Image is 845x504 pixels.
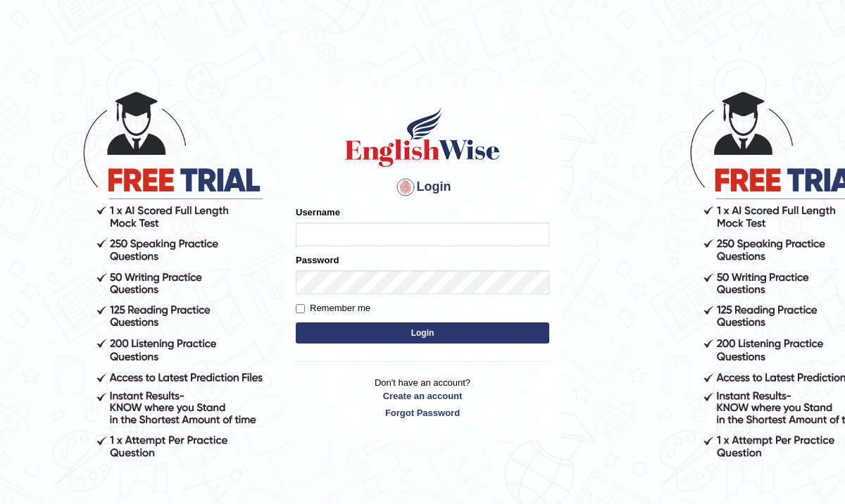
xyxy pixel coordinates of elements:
input: Remember me [296,304,305,313]
a: Create an account [296,389,549,403]
h4: Login [296,176,549,199]
label: Password [296,253,339,267]
button: Login [296,322,549,344]
a: Forgot Password [296,406,549,420]
label: Remember me [296,301,370,315]
img: Logo of English Wise sign in for intelligent practice with AI [342,106,503,169]
label: Username [296,206,340,219]
p: Don't have an account? [296,376,549,420]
